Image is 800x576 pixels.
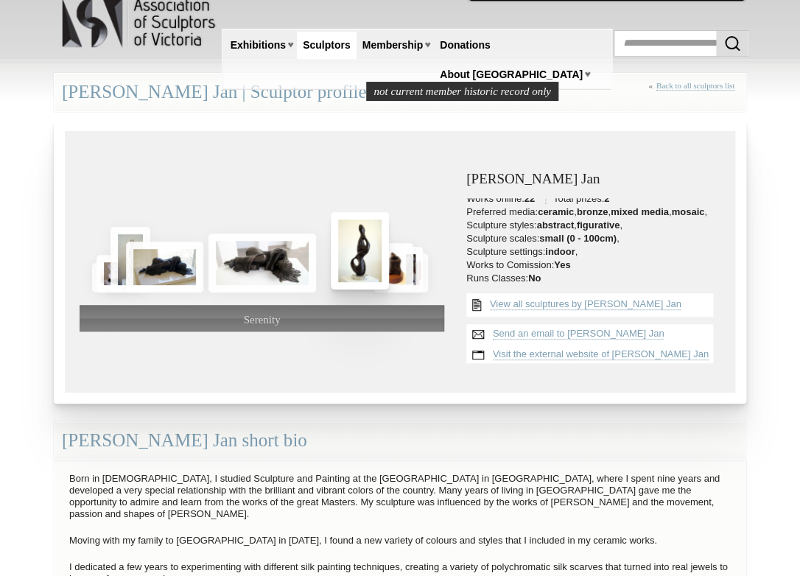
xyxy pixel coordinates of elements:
strong: ceramic [538,206,574,217]
a: Donations [434,32,496,59]
div: « [648,81,738,107]
img: Send an email to Monica Mauer Jan [466,324,490,345]
img: Serenity [208,233,316,292]
p: Moving with my family to [GEOGRAPHIC_DATA] in [DATE], I found a new variety of colours and styles... [62,531,738,550]
img: Standing Ballerina [331,212,389,289]
a: Send an email to [PERSON_NAME] Jan [493,328,664,340]
img: Unity and Equilibrium [97,255,135,292]
strong: bronze [577,206,608,217]
a: Sculptors [297,32,357,59]
strong: No [528,273,541,284]
h3: [PERSON_NAME] Jan [466,172,720,187]
li: Runs Classes: [466,273,720,284]
span: Serenity [243,314,280,326]
li: Preferred media: , , , , [466,206,720,218]
strong: mixed media [611,206,669,217]
img: Serenidad [126,242,203,292]
a: About [GEOGRAPHIC_DATA] [434,61,589,88]
li: Works online: Total prizes: [466,193,720,205]
strong: indoor [545,246,575,257]
strong: Yes [554,259,570,270]
img: Protecting Mother Earth [92,263,122,292]
img: Search [723,35,741,52]
img: Dreaming [373,243,413,292]
a: View all sculptures by [PERSON_NAME] Jan [490,298,681,310]
li: Works to Comission: [466,259,720,271]
img: Visit website [466,345,490,365]
li: Sculpture settings: , [466,246,720,258]
strong: abstract [536,219,574,231]
strong: mosaic [671,206,704,217]
li: Sculpture scales: , [466,233,720,245]
li: Sculpture styles: , , [466,219,720,231]
div: [PERSON_NAME] Jan short bio [54,421,746,460]
strong: figurative [577,219,620,231]
a: Membership [357,32,429,59]
span: not current member historic record only [366,82,558,101]
strong: 2 [604,193,609,204]
strong: small (0 - 100cm) [539,233,617,244]
a: Back to all sculptors list [656,81,734,91]
div: [PERSON_NAME] Jan | Sculptor profile [54,73,746,112]
a: Exhibitions [225,32,292,59]
p: Born in [DEMOGRAPHIC_DATA], I studied Sculpture and Painting at the [GEOGRAPHIC_DATA] in [GEOGRAP... [62,469,738,524]
strong: 22 [524,193,535,204]
img: Ghost [110,227,150,292]
img: View all {sculptor_name} sculptures list [466,293,487,317]
a: Visit the external website of [PERSON_NAME] Jan [493,348,709,360]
